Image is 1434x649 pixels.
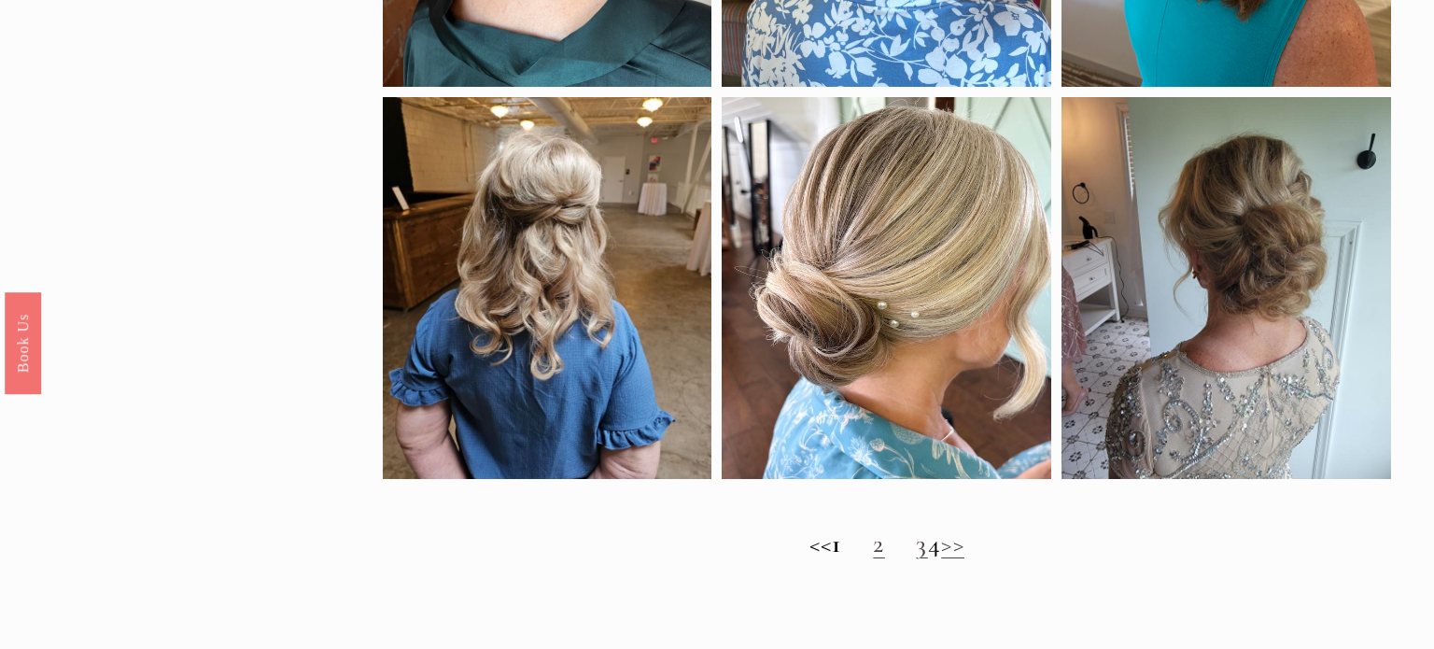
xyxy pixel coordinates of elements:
a: 3 [916,528,927,559]
a: Book Us [5,291,41,393]
strong: 1 [832,528,841,559]
h2: << 4 [383,529,1391,559]
a: 2 [873,528,884,559]
a: >> [941,528,964,559]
